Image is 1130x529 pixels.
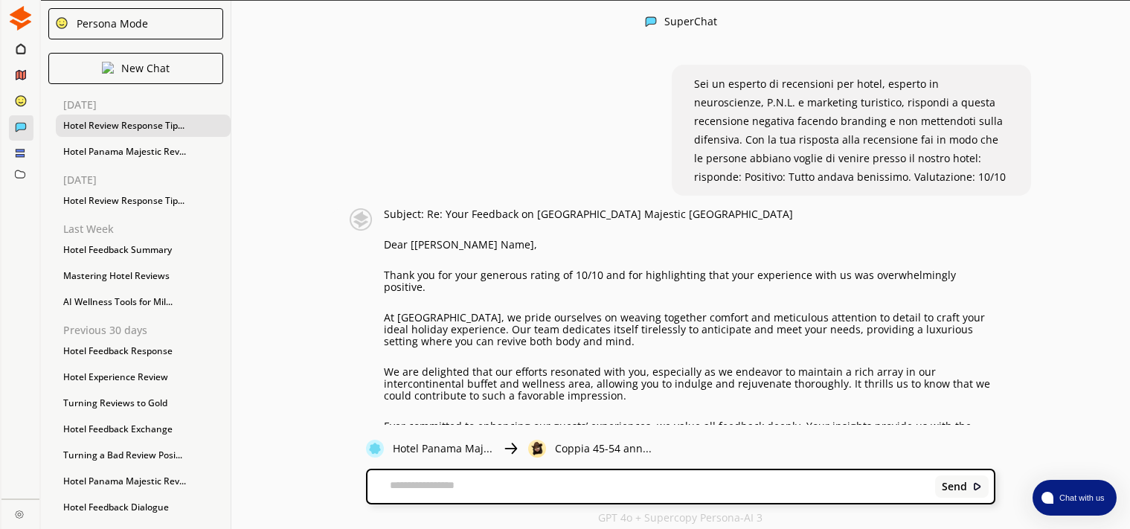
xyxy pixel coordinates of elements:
img: Close [55,16,68,30]
div: Mastering Hotel Reviews [56,265,231,287]
img: Close [528,440,546,458]
div: Hotel Panama Majestic Rev... [56,470,231,493]
p: Last Week [63,223,231,235]
div: Hotel Feedback Response [56,340,231,362]
p: GPT 4o + Supercopy Persona-AI 3 [598,512,763,524]
button: atlas-launcher [1033,480,1117,516]
p: Coppia 45-54 ann... [555,443,652,455]
img: Close [501,440,519,458]
div: Hotel Panama Majestic Rev... [56,141,231,163]
img: Close [366,440,384,458]
div: SuperChat [664,16,717,30]
div: Hotel Experience Review [56,366,231,388]
img: Close [102,62,114,74]
p: [DATE] [63,99,231,111]
p: New Chat [121,62,170,74]
span: Sei un esperto di recensioni per hotel, esperto in neuroscienze, P.N.L. e marketing turistico, ri... [694,77,1006,184]
img: Close [645,16,657,28]
p: At [GEOGRAPHIC_DATA], we pride ourselves on weaving together comfort and meticulous attention to ... [384,312,995,347]
div: Hotel Feedback Dialogue [56,496,231,519]
img: Close [345,208,376,231]
div: Hotel Review Response Tip... [56,190,231,212]
div: Persona Mode [71,18,148,30]
div: Turning Reviews to Gold [56,392,231,414]
p: [DATE] [63,174,231,186]
p: We are delighted that our efforts resonated with you, especially as we endeavor to maintain a ric... [384,366,995,402]
p: Previous 30 days [63,324,231,336]
p: Thank you for your generous rating of 10/10 and for highlighting that your experience with us was... [384,269,995,293]
a: Close [1,499,39,525]
div: AI Wellness Tools for Mil... [56,291,231,313]
p: Dear [[PERSON_NAME] Name], [384,239,995,251]
b: Send [942,481,967,493]
div: Hotel Feedback Summary [56,239,231,261]
div: Hotel Review Response Tip... [56,115,231,137]
p: Subject: Re: Your Feedback on [GEOGRAPHIC_DATA] Majestic [GEOGRAPHIC_DATA] [384,208,995,220]
p: Hotel Panama Maj... [393,443,492,455]
span: Chat with us [1053,492,1108,504]
img: Close [15,510,24,519]
p: Ever committed to enhancing our guests’ experiences, we value all feedback deeply. Your insights ... [384,420,995,456]
div: Turning a Bad Review Posi... [56,444,231,467]
img: Close [8,6,33,31]
div: Hotel Feedback Exchange [56,418,231,440]
img: Close [972,481,983,492]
